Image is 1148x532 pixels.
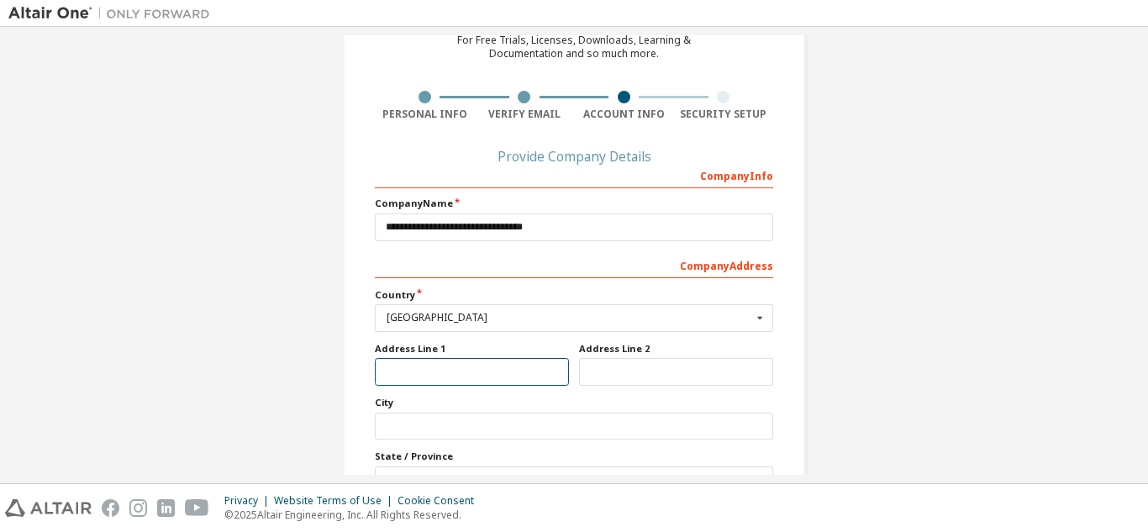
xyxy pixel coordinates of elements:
div: Provide Company Details [375,151,773,161]
img: facebook.svg [102,499,119,517]
label: City [375,396,773,409]
label: Address Line 1 [375,342,569,356]
div: Security Setup [674,108,774,121]
label: Company Name [375,197,773,210]
div: Privacy [224,494,274,508]
img: instagram.svg [129,499,147,517]
div: Cookie Consent [398,494,484,508]
p: © 2025 Altair Engineering, Inc. All Rights Reserved. [224,508,484,522]
label: State / Province [375,450,773,463]
div: For Free Trials, Licenses, Downloads, Learning & Documentation and so much more. [457,34,691,61]
div: Company Info [375,161,773,188]
label: Address Line 2 [579,342,773,356]
div: Website Terms of Use [274,494,398,508]
div: Account Info [574,108,674,121]
label: Country [375,288,773,302]
img: Altair One [8,5,219,22]
div: Verify Email [475,108,575,121]
div: Company Address [375,251,773,278]
div: Personal Info [375,108,475,121]
div: [GEOGRAPHIC_DATA] [387,313,752,323]
img: altair_logo.svg [5,499,92,517]
img: youtube.svg [185,499,209,517]
img: linkedin.svg [157,499,175,517]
